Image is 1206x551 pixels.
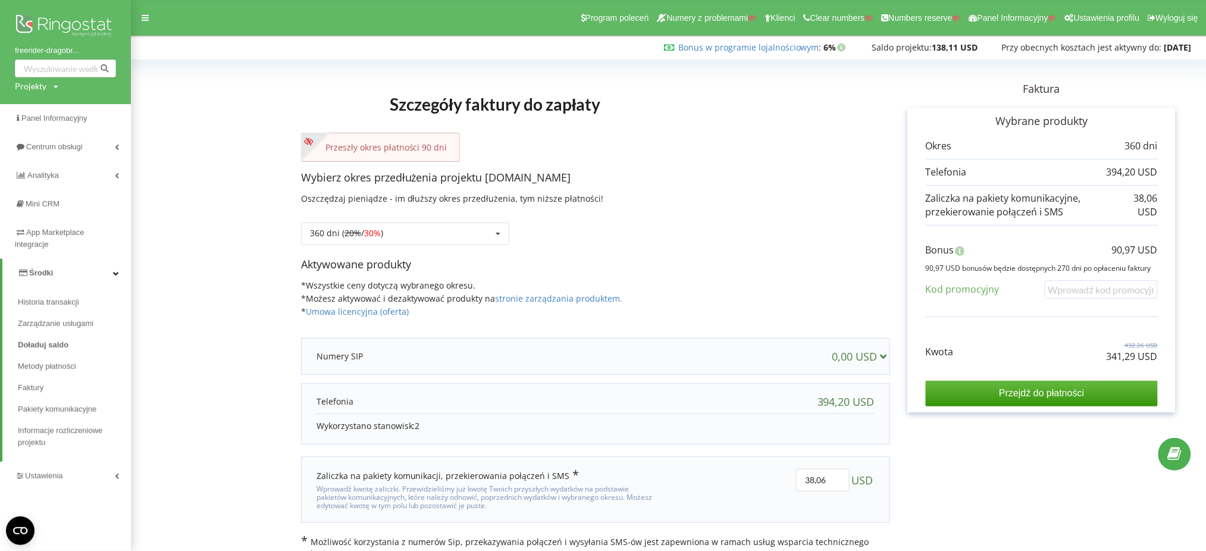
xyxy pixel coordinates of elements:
[1107,165,1158,179] p: 394,20 USD
[18,339,68,351] span: Doładuj saldo
[18,403,96,415] span: Pakiety komunikacyjne
[18,425,125,449] span: Informacje rozliczeniowe projektu
[872,42,932,53] span: Saldo projektu:
[344,227,361,239] s: 20%
[926,165,967,179] p: Telefonia
[301,193,604,204] span: Oszczędzaj pieniądze - im dłuższy okres przedłużenia, tym niższe płatności!
[317,396,353,408] p: Telefonia
[18,292,131,313] a: Historia transakcji
[852,469,873,491] span: USD
[314,142,447,154] p: Przeszły okres płatności 90 dni
[18,399,131,420] a: Pakiety komunikacyjne
[932,42,978,53] strong: 138,11 USD
[301,280,476,291] span: *Wszystkie ceny dotyczą wybranego okresu.
[926,139,952,153] p: Okres
[18,356,131,377] a: Metody płatności
[926,263,1158,273] p: 90,97 USD bonusów będzie dostępnych 270 dni po opłaceniu faktury
[18,382,43,394] span: Faktury
[1156,13,1198,23] span: Wyloguj się
[926,114,1158,129] p: Wybrane produkty
[415,420,420,431] span: 2
[15,12,116,42] img: Ringostat logo
[824,42,848,53] strong: 6%
[1074,13,1140,23] span: Ustawienia profilu
[667,13,748,23] span: Numery z problemami
[26,199,59,208] span: Mini CRM
[18,420,131,453] a: Informacje rozliczeniowe projektu
[29,268,53,277] span: Środki
[18,313,131,334] a: Zarządzanie usługami
[771,13,795,23] span: Klienci
[926,381,1158,406] input: Przejdź do płatności
[301,170,890,186] p: Wybierz okres przedłużenia projektu [DOMAIN_NAME]
[496,293,623,304] a: stronie zarządzania produktem.
[18,377,131,399] a: Faktury
[926,345,954,359] p: Kwota
[678,42,819,53] a: Bonus w programie lojalnościowym
[1107,350,1158,364] p: 341,29 USD
[1164,42,1192,53] strong: [DATE]
[15,228,84,249] span: App Marketplace integracje
[926,192,1127,219] p: Zaliczka na pakiety komunikacyjne, przekierowanie połączeń i SMS
[817,396,875,408] div: 394,20 USD
[978,13,1048,23] span: Panel Informacyjny
[926,243,954,257] p: Bonus
[1125,139,1158,153] p: 360 dni
[306,306,409,317] a: Umowa licencyjna (oferta)
[6,516,35,545] button: Open CMP widget
[15,60,116,77] input: Wyszukiwanie według numeru
[18,334,131,356] a: Doładuj saldo
[21,114,87,123] span: Panel Informacyjny
[25,471,63,480] span: Ustawienia
[18,296,79,308] span: Historia transakcji
[317,420,875,432] p: Wykorzystano stanowisk:
[1127,192,1158,219] p: 38,06 USD
[1002,42,1162,53] span: Przy obecnych kosztach jest aktywny do:
[301,293,623,304] span: *Możesz aktywować i dezaktywować produkty na
[301,257,890,273] p: Aktywowane produkty
[27,171,59,180] span: Analityka
[26,142,83,151] span: Centrum obsługi
[317,482,659,511] div: Wprowadź kwotę zaliczki. Przewidzieliśmy już kwotę Twoich przyszłych wydatków na podstawie pakiet...
[18,361,76,372] span: Metody płatności
[2,259,131,287] a: Środki
[18,318,93,330] span: Zarządzanie usługami
[1045,280,1158,299] input: Wprowadź kod promocyjny
[585,13,649,23] span: Program poleceń
[310,229,383,237] div: 360 dni ( / )
[364,227,381,239] span: 30%
[678,42,822,53] span: :
[832,350,892,362] div: 0,00 USD
[889,13,953,23] span: Numbers reserve
[926,283,1000,296] p: Kod promocyjny
[317,350,363,362] p: Numery SIP
[810,13,865,23] span: Clear numbers
[317,469,579,482] div: Zaliczka na pakiety komunikacji, przekierowania połączeń i SMS
[301,76,690,133] h1: Szczegóły faktury do zapłaty
[890,82,1194,97] p: Faktura
[1112,243,1158,257] p: 90,97 USD
[15,80,46,92] div: Projekty
[15,45,116,57] a: freerider-dragobr...
[1107,341,1158,349] p: 432,26 USD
